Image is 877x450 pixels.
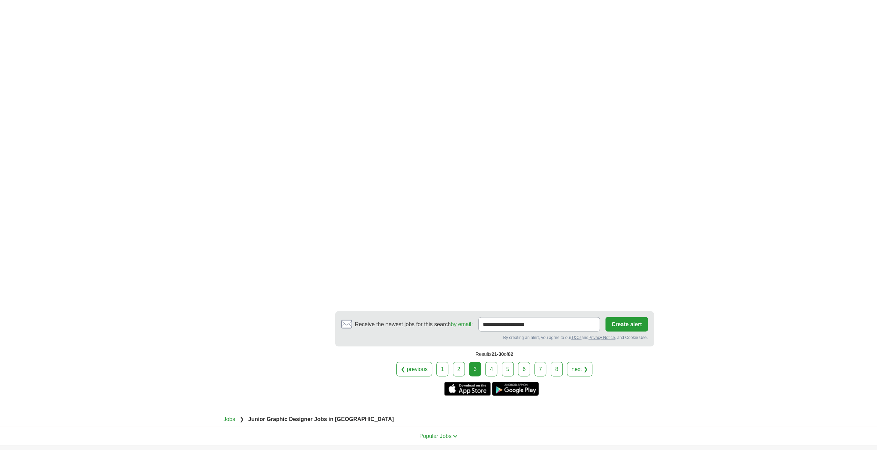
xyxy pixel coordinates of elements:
[419,433,451,439] span: Popular Jobs
[451,321,471,327] a: by email
[444,382,491,396] a: Get the iPhone app
[567,362,592,376] a: next ❯
[491,351,504,357] span: 21-30
[588,335,615,340] a: Privacy Notice
[453,362,465,376] a: 2
[469,362,481,376] div: 3
[341,334,648,340] div: By creating an alert, you agree to our and , and Cookie Use.
[502,362,514,376] a: 5
[453,434,458,438] img: toggle icon
[551,362,563,376] a: 8
[534,362,547,376] a: 7
[436,362,448,376] a: 1
[248,416,394,422] strong: Junior Graphic Designer Jobs in [GEOGRAPHIC_DATA]
[605,317,647,331] button: Create alert
[571,335,581,340] a: T&Cs
[492,382,539,396] a: Get the Android app
[355,320,473,328] span: Receive the newest jobs for this search :
[518,362,530,376] a: 6
[239,416,244,422] span: ❯
[396,362,432,376] a: ❮ previous
[224,416,235,422] a: Jobs
[335,346,654,362] div: Results of
[485,362,497,376] a: 4
[508,351,513,357] span: 82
